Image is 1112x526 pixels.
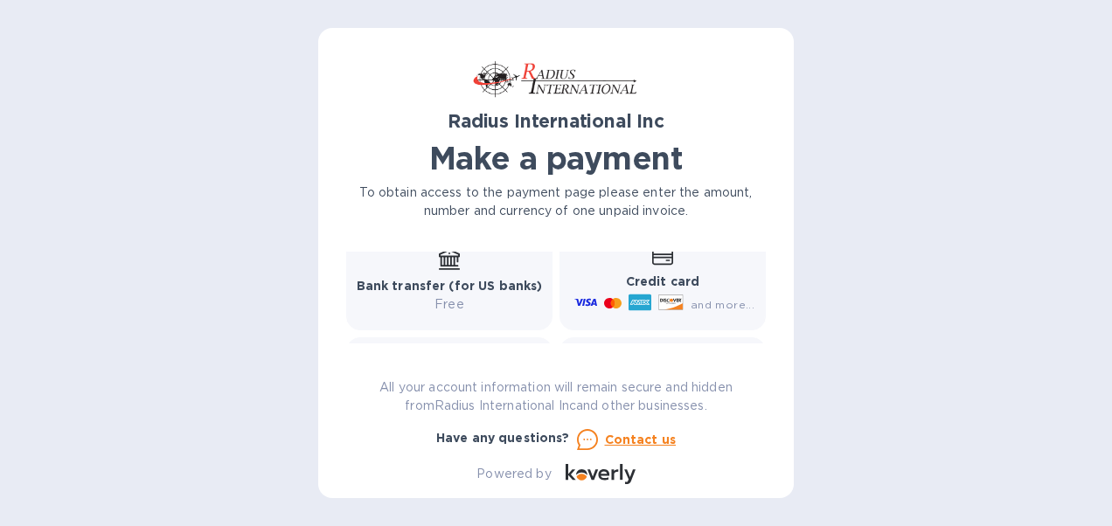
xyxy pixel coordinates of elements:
[691,298,754,311] span: and more...
[357,295,543,314] p: Free
[346,183,766,220] p: To obtain access to the payment page please enter the amount, number and currency of one unpaid i...
[346,378,766,415] p: All your account information will remain secure and hidden from Radius International Inc and othe...
[346,140,766,176] h1: Make a payment
[476,465,551,483] p: Powered by
[605,433,677,446] u: Contact us
[448,110,664,132] b: Radius International Inc
[357,279,543,293] b: Bank transfer (for US banks)
[436,431,570,445] b: Have any questions?
[626,274,699,288] b: Credit card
